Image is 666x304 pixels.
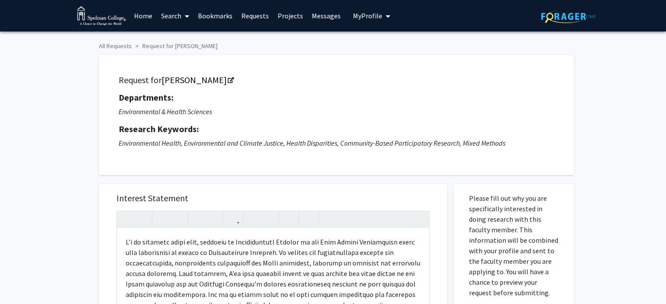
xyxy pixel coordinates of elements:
[281,211,296,227] button: Remove format
[77,6,127,26] img: Spelman College Logo
[273,0,307,31] a: Projects
[119,92,173,103] strong: Departments:
[130,0,157,31] a: Home
[99,38,567,51] ol: breadcrumb
[541,10,596,23] img: ForagerOne Logo
[119,75,554,85] h5: Request for
[119,107,212,116] i: Environmental & Health Sciences
[132,42,218,51] li: Request for [PERSON_NAME]
[205,211,221,227] button: Subscript
[162,74,233,85] a: Opens in a new tab
[194,0,237,31] a: Bookmarks
[307,0,345,31] a: Messages
[116,193,430,203] h5: Interest Statement
[226,211,241,227] button: Link
[246,211,261,227] button: Unordered list
[7,265,37,297] iframe: Chat
[190,211,205,227] button: Superscript
[119,211,134,227] button: Undo (Ctrl + Z)
[301,211,317,227] button: Insert horizontal rule
[237,0,273,31] a: Requests
[353,11,382,20] span: My Profile
[157,0,194,31] a: Search
[119,139,505,147] i: Environmental Health, Environmental and Climate Justice, Health Disparities, Community-Based Part...
[412,211,427,227] button: Fullscreen
[261,211,276,227] button: Ordered list
[134,211,150,227] button: Redo (Ctrl + Y)
[99,42,132,50] a: All Requests
[155,211,170,227] button: Strong (Ctrl + B)
[170,211,185,227] button: Emphasis (Ctrl + I)
[119,123,199,134] strong: Research Keywords:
